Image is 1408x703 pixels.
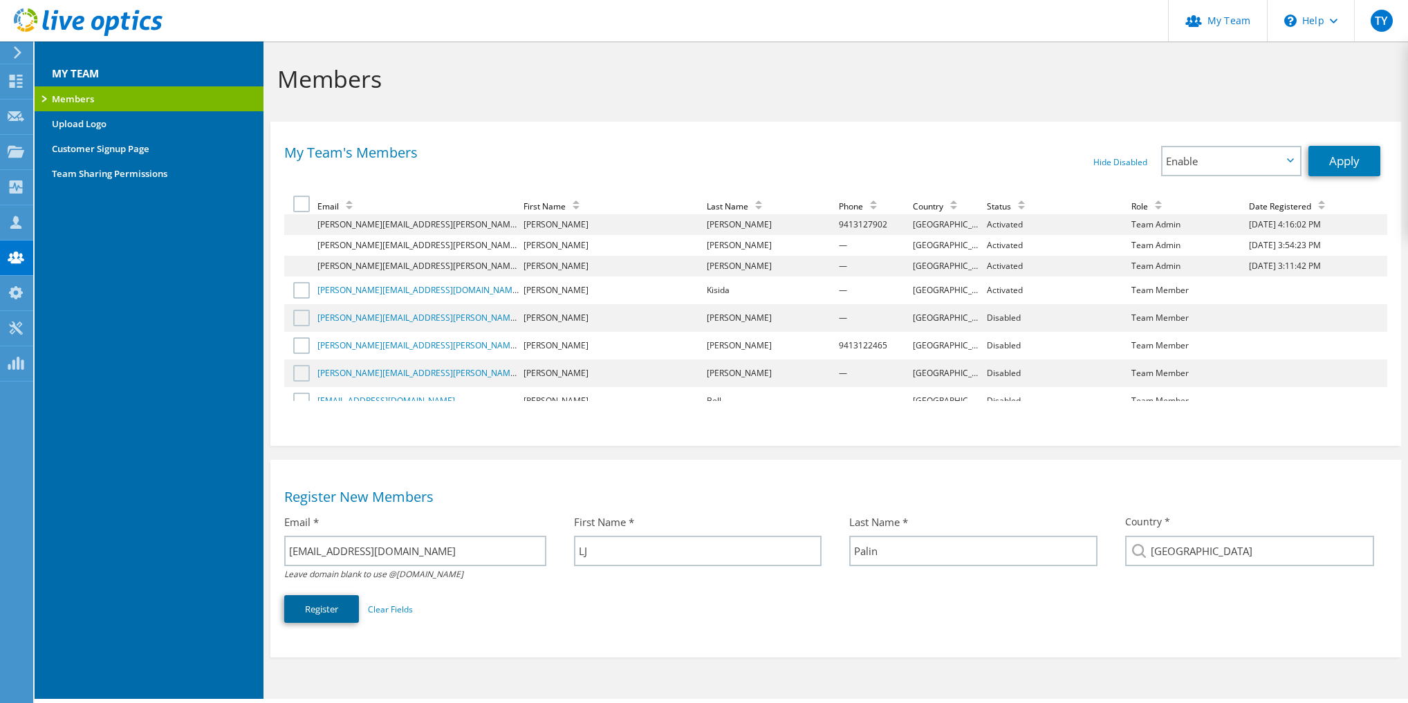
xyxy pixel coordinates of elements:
[985,276,1129,304] td: Activated
[911,304,985,332] td: [GEOGRAPHIC_DATA]
[705,214,837,235] td: [PERSON_NAME]
[987,200,1032,212] div: Status
[284,536,546,566] input: Example@xbyte.com
[705,359,837,387] td: [PERSON_NAME]
[705,304,837,332] td: [PERSON_NAME]
[705,332,837,359] td: [PERSON_NAME]
[985,214,1129,235] td: Activated
[911,214,985,235] td: [GEOGRAPHIC_DATA]
[1371,10,1393,32] span: TY
[705,387,837,415] td: Bell
[837,276,911,304] td: —
[1247,256,1387,276] td: [DATE] 3:11:42 PM
[707,200,769,212] div: Last Name
[521,359,704,387] td: [PERSON_NAME]
[35,52,263,81] h3: MY TEAM
[1129,214,1247,235] td: Team Admin
[911,359,985,387] td: [GEOGRAPHIC_DATA]
[985,304,1129,332] td: Disabled
[284,490,1380,504] h1: Register New Members
[985,235,1129,256] td: Activated
[1129,256,1247,276] td: Team Admin
[315,256,522,276] td: [PERSON_NAME][EMAIL_ADDRESS][PERSON_NAME][DOMAIN_NAME]
[317,284,520,296] a: [PERSON_NAME][EMAIL_ADDRESS][DOMAIN_NAME]
[35,136,263,161] a: Customer Signup Page
[521,304,704,332] td: [PERSON_NAME]
[837,387,911,415] td: —
[521,235,704,256] td: [PERSON_NAME]
[911,276,985,304] td: [GEOGRAPHIC_DATA]
[837,304,911,332] td: —
[837,256,911,276] td: —
[911,256,985,276] td: [GEOGRAPHIC_DATA]
[837,214,911,235] td: 9413127902
[293,196,313,212] label: Select one or more accounts below
[35,111,263,136] a: Upload Logo
[839,200,884,212] div: Phone
[1129,235,1247,256] td: Team Admin
[1249,200,1332,212] div: Date Registered
[1129,359,1247,387] td: Team Member
[837,235,911,256] td: —
[1125,515,1170,529] label: Country *
[985,332,1129,359] td: Disabled
[1284,15,1297,27] svg: \n
[1247,235,1387,256] td: [DATE] 3:54:23 PM
[277,64,1387,93] h1: Members
[837,332,911,359] td: 9413122465
[705,276,837,304] td: Kisida
[35,86,263,111] a: Members
[1131,200,1169,212] div: Role
[317,339,585,351] a: [PERSON_NAME][EMAIL_ADDRESS][PERSON_NAME][DOMAIN_NAME]
[849,515,908,529] label: Last Name *
[317,200,360,212] div: Email
[911,332,985,359] td: [GEOGRAPHIC_DATA]
[317,395,455,406] a: [EMAIL_ADDRESS][DOMAIN_NAME]
[985,256,1129,276] td: Activated
[911,235,985,256] td: [GEOGRAPHIC_DATA]
[1129,332,1247,359] td: Team Member
[521,276,704,304] td: [PERSON_NAME]
[521,214,704,235] td: [PERSON_NAME]
[837,359,911,387] td: —
[521,332,704,359] td: [PERSON_NAME]
[1129,387,1247,415] td: Team Member
[1308,146,1380,176] a: Apply
[315,235,522,256] td: [PERSON_NAME][EMAIL_ADDRESS][PERSON_NAME][DOMAIN_NAME]
[1247,214,1387,235] td: [DATE] 4:16:02 PM
[1093,156,1147,168] a: Hide Disabled
[317,367,585,379] a: [PERSON_NAME][EMAIL_ADDRESS][PERSON_NAME][DOMAIN_NAME]
[1166,153,1282,169] span: Enable
[284,595,359,623] button: Register
[284,568,463,580] i: Leave domain blank to use @[DOMAIN_NAME]
[284,515,319,529] label: Email *
[1129,276,1247,304] td: Team Member
[705,235,837,256] td: [PERSON_NAME]
[911,387,985,415] td: [GEOGRAPHIC_DATA]
[35,161,263,186] a: Team Sharing Permissions
[521,387,704,415] td: [PERSON_NAME]
[317,312,585,324] a: [PERSON_NAME][EMAIL_ADDRESS][PERSON_NAME][DOMAIN_NAME]
[705,256,837,276] td: [PERSON_NAME]
[368,603,413,615] a: Clear Fields
[913,200,964,212] div: Country
[985,359,1129,387] td: Disabled
[985,387,1129,415] td: Disabled
[521,256,704,276] td: [PERSON_NAME]
[524,200,586,212] div: First Name
[1129,304,1247,332] td: Team Member
[574,515,634,529] label: First Name *
[315,214,522,235] td: [PERSON_NAME][EMAIL_ADDRESS][PERSON_NAME][DOMAIN_NAME]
